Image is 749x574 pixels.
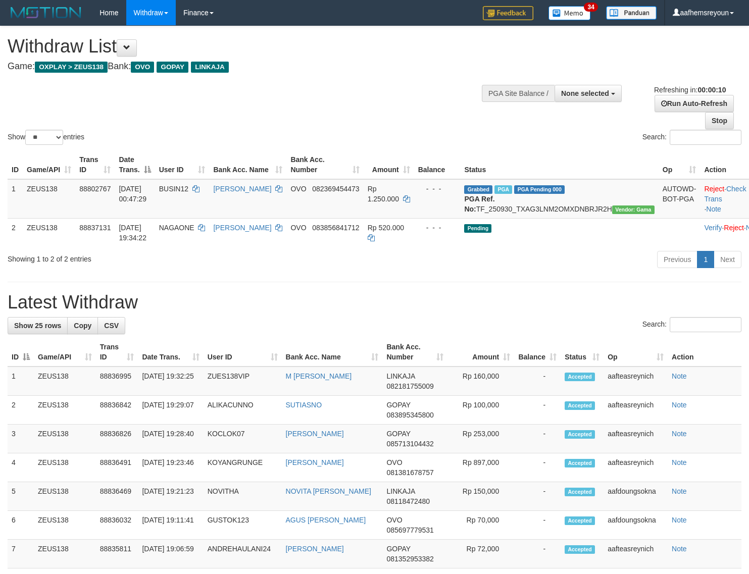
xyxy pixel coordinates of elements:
span: LINKAJA [386,372,415,380]
span: OVO [290,185,306,193]
span: Accepted [565,459,595,467]
span: OVO [131,62,154,73]
td: aafdoungsokna [604,482,668,511]
th: Bank Acc. Number: activate to sort column ascending [382,338,447,367]
td: [DATE] 19:29:07 [138,396,203,425]
span: Accepted [565,430,595,439]
span: Copy [74,322,91,330]
td: [DATE] 19:11:41 [138,511,203,540]
td: aafdoungsokna [604,511,668,540]
a: Copy [67,317,98,334]
td: aafteasreynich [604,396,668,425]
td: [DATE] 19:21:23 [138,482,203,511]
a: Stop [705,112,734,129]
span: GOPAY [157,62,188,73]
span: Marked by aafsreyleap [494,185,512,194]
a: Note [672,401,687,409]
span: OVO [386,458,402,466]
th: Date Trans.: activate to sort column descending [115,150,155,179]
span: GOPAY [386,401,410,409]
th: Op: activate to sort column ascending [659,150,701,179]
a: Next [714,251,741,268]
th: ID: activate to sort column descending [8,338,34,367]
td: aafteasreynich [604,367,668,396]
span: Accepted [565,545,595,554]
td: - [514,453,561,482]
td: [DATE] 19:32:25 [138,367,203,396]
span: Copy 085697779531 to clipboard [386,526,433,534]
th: Bank Acc. Name: activate to sort column ascending [209,150,286,179]
span: Copy 08118472480 to clipboard [386,497,430,505]
td: NOVITHA [204,482,282,511]
td: 1 [8,367,34,396]
td: Rp 150,000 [447,482,514,511]
td: aafteasreynich [604,425,668,453]
td: ZEUS138 [23,179,75,219]
th: Amount: activate to sort column ascending [364,150,414,179]
td: 5 [8,482,34,511]
span: Show 25 rows [14,322,61,330]
td: 88836842 [96,396,138,425]
button: None selected [555,85,622,102]
a: Check Trans [704,185,746,203]
div: - - - [418,223,457,233]
td: 7 [8,540,34,568]
th: Trans ID: activate to sort column ascending [96,338,138,367]
a: Note [672,487,687,495]
a: Previous [657,251,697,268]
span: Rp 520.000 [368,224,404,232]
td: 1 [8,179,23,219]
a: CSV [97,317,125,334]
td: ALIKACUNNO [204,396,282,425]
a: Note [672,372,687,380]
td: - [514,540,561,568]
a: [PERSON_NAME] [286,430,344,438]
td: [DATE] 19:23:46 [138,453,203,482]
span: GOPAY [386,430,410,438]
a: Note [672,430,687,438]
td: - [514,425,561,453]
td: 2 [8,396,34,425]
h1: Latest Withdraw [8,292,741,312]
span: Accepted [565,373,595,381]
a: Run Auto-Refresh [655,95,734,112]
span: OVO [386,516,402,524]
td: ZEUS138 [34,511,96,540]
span: Copy 082369454473 to clipboard [312,185,359,193]
th: Bank Acc. Number: activate to sort column ascending [286,150,363,179]
th: Amount: activate to sort column ascending [447,338,514,367]
a: NOVITA [PERSON_NAME] [286,487,371,495]
span: Rp 1.250.000 [368,185,399,203]
img: panduan.png [606,6,657,20]
span: OXPLAY > ZEUS138 [35,62,108,73]
a: [PERSON_NAME] [213,185,271,193]
td: ANDREHAULANI24 [204,540,282,568]
td: aafteasreynich [604,540,668,568]
span: Accepted [565,488,595,496]
span: BUSIN12 [159,185,188,193]
td: - [514,482,561,511]
span: CSV [104,322,119,330]
td: [DATE] 19:28:40 [138,425,203,453]
th: ID [8,150,23,179]
div: PGA Site Balance / [482,85,555,102]
td: 6 [8,511,34,540]
td: - [514,511,561,540]
th: User ID: activate to sort column ascending [204,338,282,367]
a: Note [672,545,687,553]
img: Button%20Memo.svg [548,6,591,20]
span: Copy 081352953382 to clipboard [386,555,433,563]
a: Note [672,458,687,466]
td: GUSTOK123 [204,511,282,540]
th: Trans ID: activate to sort column ascending [75,150,115,179]
th: Status [460,150,658,179]
span: Copy 083856841712 to clipboard [312,224,359,232]
td: [DATE] 19:06:59 [138,540,203,568]
td: ZEUS138 [23,218,75,247]
span: LINKAJA [191,62,229,73]
td: KOCLOK07 [204,425,282,453]
td: KOYANGRUNGE [204,453,282,482]
th: Action [668,338,741,367]
span: [DATE] 19:34:22 [119,224,146,242]
td: ZEUS138 [34,540,96,568]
